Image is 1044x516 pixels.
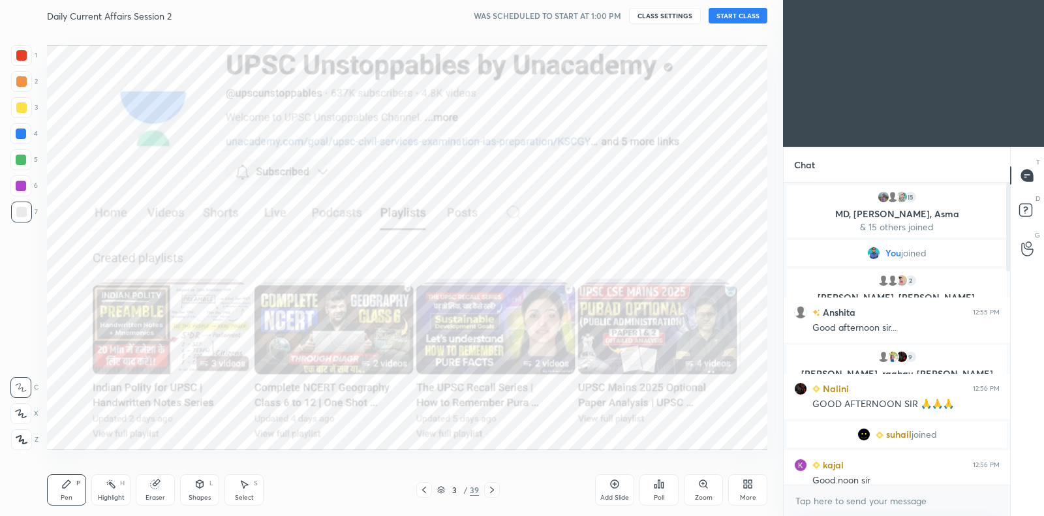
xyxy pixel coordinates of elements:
span: suhail [886,429,912,440]
h6: Nalini [820,382,849,395]
p: T [1036,157,1040,167]
div: Poll [654,494,664,501]
img: 7da23d0f91d54299a626ebf0e4490b56.jpg [877,190,890,204]
img: Learner_Badge_beginner_1_8b307cf2a0.svg [812,385,820,393]
div: 2 [904,274,917,287]
div: Shapes [189,494,211,501]
div: grid [784,183,1010,485]
span: joined [901,248,927,258]
div: 7 [11,202,38,222]
div: 3 [11,97,38,118]
img: default.png [886,190,899,204]
p: & 15 others joined [795,222,999,232]
span: joined [912,429,937,440]
h5: WAS SCHEDULED TO START AT 1:00 PM [474,10,621,22]
img: 2d4e5f86b8e04ff49bce285aff6e1455.jpg [895,274,908,287]
div: 9 [904,350,917,363]
img: c57d6230f83445809beb6b322e0b2811.jpg [794,382,807,395]
div: Z [11,429,38,450]
img: 22281cac87514865abda38b5e9ac8509.jpg [867,247,880,260]
img: c57d6230f83445809beb6b322e0b2811.jpg [895,350,908,363]
div: Highlight [98,494,125,501]
div: X [10,403,38,424]
span: You [885,248,901,258]
div: / [463,486,467,494]
div: 1 [11,45,37,66]
div: Add Slide [600,494,629,501]
img: default.png [877,274,890,287]
div: 5 [10,149,38,170]
div: C [10,377,38,398]
div: S [254,480,258,487]
div: 4 [10,123,38,144]
div: 39 [470,484,479,496]
h6: kajal [820,458,844,472]
h4: Daily Current Affairs Session 2 [47,10,172,22]
p: [PERSON_NAME], [PERSON_NAME], Shahneela [795,292,999,313]
p: [PERSON_NAME], raghav, [PERSON_NAME] [795,369,999,379]
div: GOOD AFTERNOON SIR 🙏🙏🙏 [812,398,1000,411]
div: Select [235,494,254,501]
img: 9c26e967731445c0a2691d0aeec14b1d.jpg [857,428,870,441]
p: Chat [784,147,825,182]
img: default.png [886,274,899,287]
p: G [1035,230,1040,240]
div: Zoom [695,494,713,501]
div: More [740,494,756,501]
img: 23baf8e0af224ca09c28b80b74364c0d.74333517_3 [794,459,807,472]
div: 12:56 PM [973,385,1000,393]
button: CLASS SETTINGS [629,8,701,23]
img: Learner_Badge_beginner_1_8b307cf2a0.svg [876,431,883,439]
img: no-rating-badge.077c3623.svg [812,309,820,316]
img: 1506f110929747fe9e4ca356f8ce9704.jpg [886,350,899,363]
div: 12:56 PM [973,461,1000,469]
div: Pen [61,494,72,501]
div: 12:55 PM [973,309,1000,316]
div: 15 [904,190,917,204]
div: 3 [448,486,461,494]
img: default.png [877,350,890,363]
img: Learner_Badge_beginner_1_8b307cf2a0.svg [812,461,820,469]
p: D [1036,194,1040,204]
div: Eraser [146,494,165,501]
button: START CLASS [709,8,767,23]
div: Good afternoon sir... [812,322,1000,335]
div: L [209,480,213,487]
h6: Anshita [820,305,855,319]
div: H [120,480,125,487]
p: MD, [PERSON_NAME], Asma [795,209,999,219]
img: default.png [794,306,807,319]
div: Good.noon sir [812,474,1000,487]
div: P [76,480,80,487]
div: 6 [10,175,38,196]
div: 2 [11,71,38,92]
img: 023c3cf57870466091aacae4004e5e43.jpg [895,190,908,204]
